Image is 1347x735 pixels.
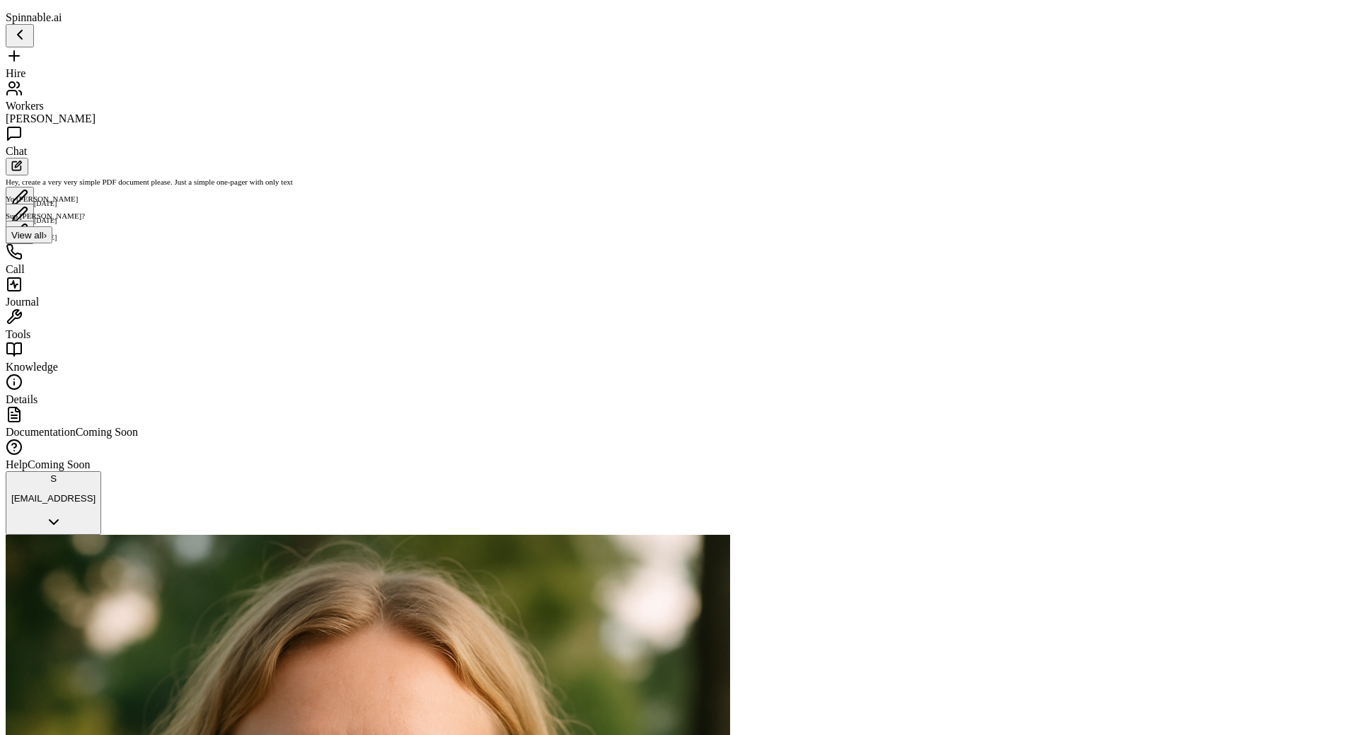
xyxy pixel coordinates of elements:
button: Edit conversation title [6,204,34,227]
button: Edit conversation title [6,221,34,244]
span: Tools [6,328,30,340]
span: Coming Soon [76,426,138,438]
span: Hey, create a very very simple PDF document please. Just a simple one-pager with only text [6,178,293,186]
span: Workers [6,100,44,112]
span: › [44,230,47,241]
span: Chat [6,145,27,157]
span: Call [6,263,25,275]
span: View all [11,230,44,241]
span: Yo Emma [6,195,79,203]
button: Edit conversation title [6,187,34,210]
span: Details [6,393,37,405]
span: Knowledge [6,361,58,373]
span: Spinnable [6,11,62,23]
button: Show all conversations [6,226,52,243]
span: Help [6,458,28,470]
span: S [50,473,57,484]
button: S[EMAIL_ADDRESS] [6,471,101,535]
span: .ai [51,11,62,23]
span: Coming Soon [28,458,90,470]
button: Start new chat [6,158,28,175]
span: Hire [6,67,25,79]
span: Sup Emma? [6,212,85,220]
p: [EMAIL_ADDRESS] [11,493,96,504]
div: [PERSON_NAME] [6,112,1341,125]
span: Documentation [6,426,76,438]
span: Journal [6,296,39,308]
